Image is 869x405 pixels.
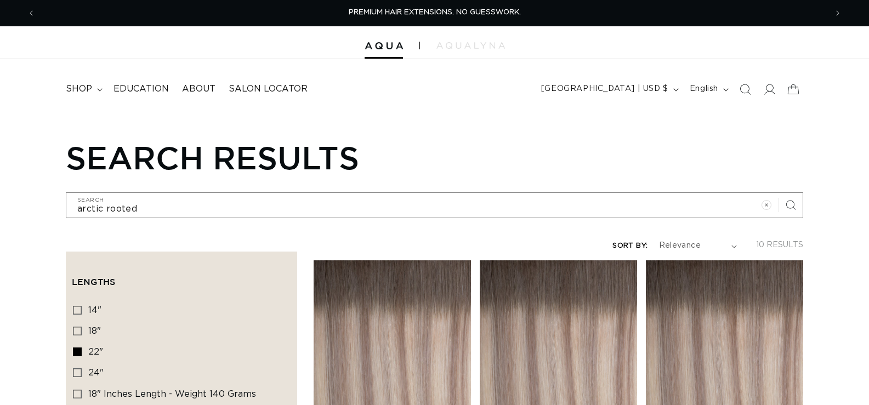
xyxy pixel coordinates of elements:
[349,9,521,16] span: PREMIUM HAIR EXTENSIONS. NO GUESSWORK.
[66,193,803,218] input: Search
[779,193,803,217] button: Search
[733,77,757,101] summary: Search
[59,77,107,101] summary: shop
[107,77,175,101] a: Education
[182,83,215,95] span: About
[66,139,803,176] h1: Search results
[88,368,104,377] span: 24"
[222,77,314,101] a: Salon Locator
[88,347,103,356] span: 22"
[229,83,308,95] span: Salon Locator
[88,327,101,335] span: 18"
[88,390,256,398] span: 18" Inches length - Weight 140 grams
[88,306,101,315] span: 14"
[826,3,850,24] button: Next announcement
[175,77,222,101] a: About
[541,83,668,95] span: [GEOGRAPHIC_DATA] | USD $
[690,83,718,95] span: English
[19,3,43,24] button: Previous announcement
[535,79,683,100] button: [GEOGRAPHIC_DATA] | USD $
[72,258,291,297] summary: Lengths (0 selected)
[756,241,803,249] span: 10 results
[754,193,779,217] button: Clear search term
[612,242,648,249] label: Sort by:
[113,83,169,95] span: Education
[72,277,115,287] span: Lengths
[683,79,733,100] button: English
[436,42,505,49] img: aqualyna.com
[66,83,92,95] span: shop
[365,42,403,50] img: Aqua Hair Extensions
